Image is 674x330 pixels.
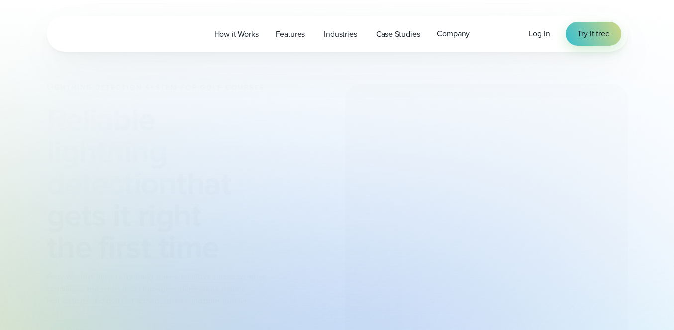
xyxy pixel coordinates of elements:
[214,28,259,40] span: How it Works
[368,24,429,44] a: Case Studies
[276,28,305,40] span: Features
[529,28,550,40] a: Log in
[578,28,609,40] span: Try it free
[566,22,621,46] a: Try it free
[324,28,357,40] span: Industries
[206,24,267,44] a: How it Works
[529,28,550,39] span: Log in
[376,28,420,40] span: Case Studies
[437,28,470,40] span: Company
